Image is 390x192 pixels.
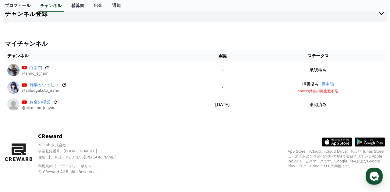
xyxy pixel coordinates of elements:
[302,81,319,87] p: 拒否済み
[5,10,48,17] h4: チャンネル登録
[52,151,67,156] span: チャット
[38,169,126,174] p: © CReward All Rights Reserved.
[22,71,49,76] p: @shiro_e_mon
[5,39,385,48] h4: マイチャンネル
[7,64,19,76] img: 白衛門
[251,50,385,62] th: ステータス
[59,164,95,168] a: プライバシーポリシー
[38,149,126,154] p: 事業登録番号 : [PHONE_NUMBER]
[196,67,248,73] p: -
[79,141,117,157] a: 設定
[310,67,327,73] p: 承認待ち
[22,105,58,110] p: @okaneno_jugyou
[94,151,101,155] span: 設定
[2,141,40,157] a: ホーム
[310,101,327,108] p: 承認済み
[38,155,126,160] p: 住所 : [STREET_ADDRESS][PERSON_NAME]
[29,65,42,71] a: 白衛門
[38,133,126,140] p: CReward
[7,98,19,111] img: お金の授業
[2,5,388,22] button: チャンネル登録
[288,149,385,169] p: App Store、iCloud、iCloud Drive、およびiTunes Storeは、米国およびその他の国や地域で登録されているApple Inc.のサービスマークです。Google P...
[22,88,66,93] p: @zatsugakuto_issho
[194,50,251,62] th: 承認
[196,84,248,91] p: -
[321,81,334,87] button: 再申請
[38,164,57,168] a: 利用規約
[40,141,79,157] a: チャット
[38,143,126,148] p: YP Lab 株式会社
[253,89,383,94] p: shorts動画の再生数不足
[29,99,51,105] a: お金の授業
[196,101,248,108] p: [DATE]
[16,151,27,155] span: ホーム
[29,82,59,88] a: 雑学といっしょ
[7,81,19,94] img: 雑学といっしょ
[5,50,194,62] th: チャンネル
